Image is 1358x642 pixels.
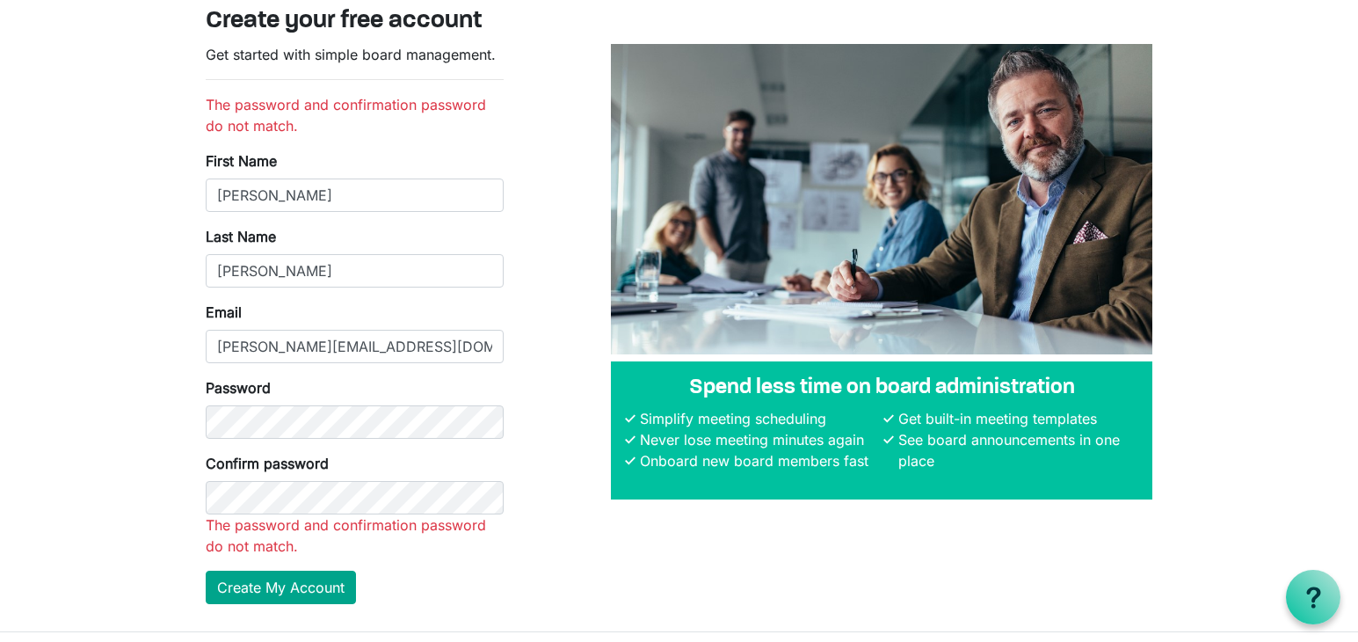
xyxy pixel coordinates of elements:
[206,516,486,555] span: The password and confirmation password do not match.
[894,429,1138,471] li: See board announcements in one place
[206,46,496,63] span: Get started with simple board management.
[635,429,880,450] li: Never lose meeting minutes again
[206,7,1153,37] h3: Create your free account
[206,226,276,247] label: Last Name
[206,94,504,136] li: The password and confirmation password do not match.
[635,450,880,471] li: Onboard new board members fast
[635,408,880,429] li: Simplify meeting scheduling
[611,44,1152,354] img: A photograph of board members sitting at a table
[206,571,356,604] button: Create My Account
[206,150,277,171] label: First Name
[206,453,329,474] label: Confirm password
[625,376,1138,401] h4: Spend less time on board administration
[206,377,271,398] label: Password
[206,302,242,323] label: Email
[894,408,1138,429] li: Get built-in meeting templates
